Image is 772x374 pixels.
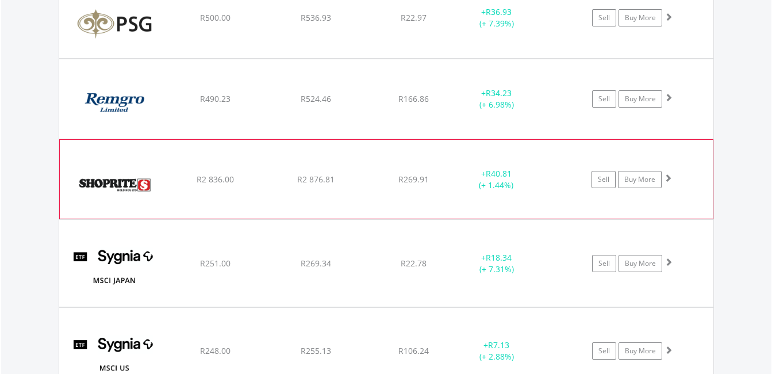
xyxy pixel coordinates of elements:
a: Buy More [619,255,662,272]
span: R22.97 [401,12,427,23]
span: R2 876.81 [297,174,335,185]
a: Sell [592,342,616,360]
img: EQU.ZA.REM.png [65,74,164,136]
div: + (+ 2.88%) [454,339,540,362]
a: Sell [592,9,616,26]
a: Sell [592,90,616,108]
div: + (+ 7.39%) [454,6,540,29]
div: + (+ 1.44%) [453,168,539,191]
span: R22.78 [401,258,427,269]
span: R490.23 [200,93,231,104]
span: R524.46 [301,93,331,104]
a: Buy More [619,342,662,360]
a: Buy More [618,171,662,188]
span: R106.24 [398,345,429,356]
span: R2 836.00 [197,174,234,185]
span: R248.00 [200,345,231,356]
span: R251.00 [200,258,231,269]
span: R269.34 [301,258,331,269]
span: R269.91 [398,174,429,185]
span: R500.00 [200,12,231,23]
a: Sell [592,255,616,272]
span: R255.13 [301,345,331,356]
div: + (+ 7.31%) [454,252,540,275]
span: R7.13 [488,339,509,350]
a: Sell [592,171,616,188]
img: EQU.ZA.SHP.png [66,154,164,216]
img: EQU.ZA.SYGJP.png [65,234,164,303]
a: Buy More [619,9,662,26]
span: R18.34 [486,252,512,263]
span: R36.93 [486,6,512,17]
span: R166.86 [398,93,429,104]
a: Buy More [619,90,662,108]
span: R34.23 [486,87,512,98]
span: R40.81 [486,168,512,179]
div: + (+ 6.98%) [454,87,540,110]
span: R536.93 [301,12,331,23]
